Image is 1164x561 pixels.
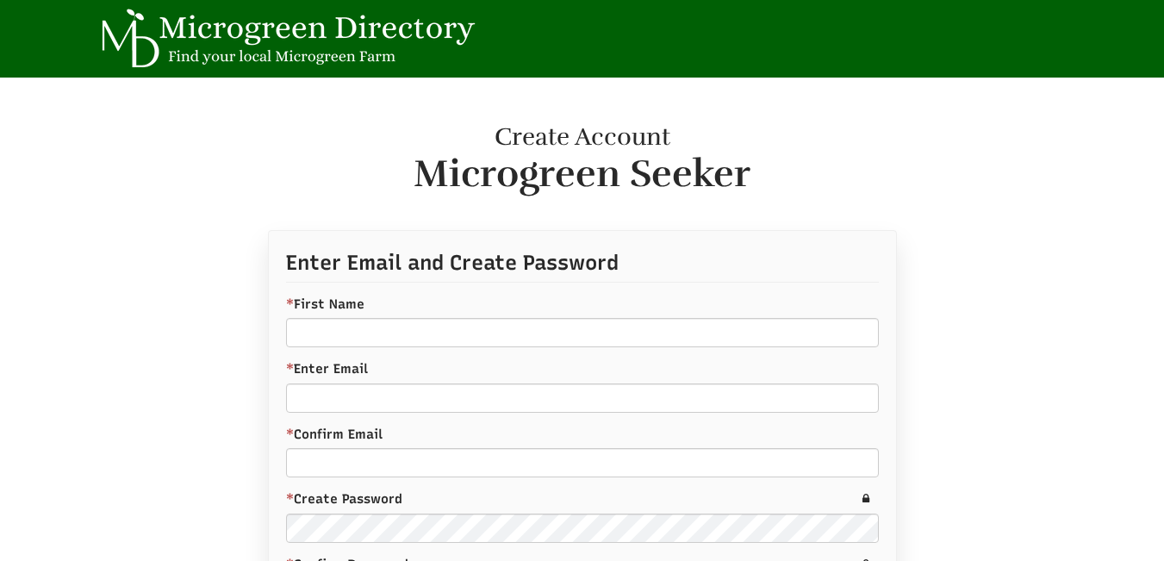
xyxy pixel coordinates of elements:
label: Create Password [286,490,879,508]
p: Enter Email and Create Password [286,248,879,283]
label: First Name [286,296,879,314]
small: Create Account [495,122,670,152]
span: Microgreen Seeker [285,153,880,195]
img: Microgreen Directory [91,9,479,69]
label: Enter Email [286,360,879,378]
label: Confirm Email [286,426,879,444]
